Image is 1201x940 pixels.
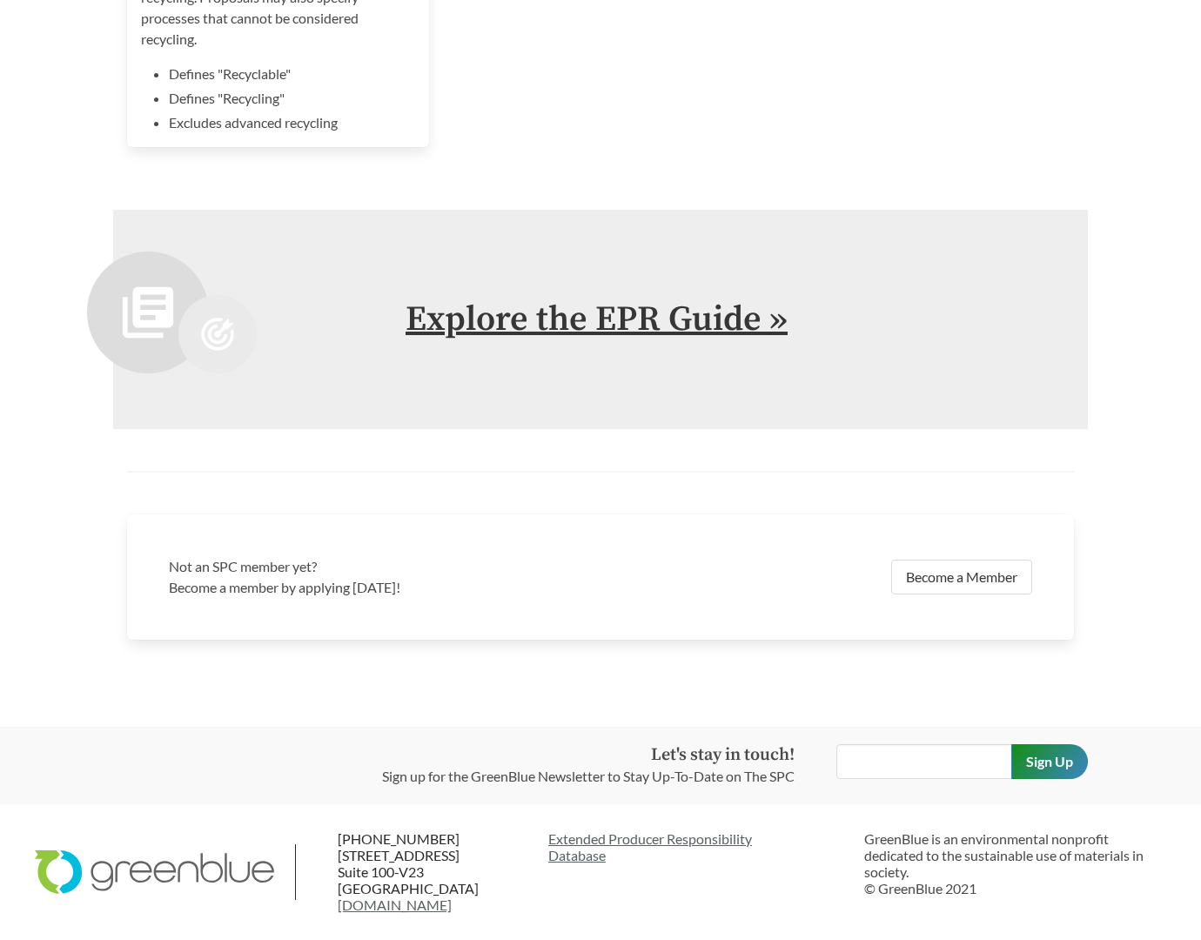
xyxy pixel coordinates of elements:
[382,766,795,787] p: Sign up for the GreenBlue Newsletter to Stay Up-To-Date on The SPC
[338,830,548,914] p: [PHONE_NUMBER] [STREET_ADDRESS] Suite 100-V23 [GEOGRAPHIC_DATA]
[169,556,590,577] h3: Not an SPC member yet?
[169,577,590,598] p: Become a member by applying [DATE]!
[169,88,415,109] li: Defines "Recycling"
[169,112,415,133] li: Excludes advanced recycling
[406,298,788,341] a: Explore the EPR Guide »
[548,830,850,863] a: Extended Producer ResponsibilityDatabase
[1011,744,1088,779] input: Sign Up
[169,64,415,84] li: Defines "Recyclable"
[864,830,1166,897] p: GreenBlue is an environmental nonprofit dedicated to the sustainable use of materials in society....
[338,896,452,913] a: [DOMAIN_NAME]
[891,560,1032,594] a: Become a Member
[651,744,795,766] strong: Let's stay in touch!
